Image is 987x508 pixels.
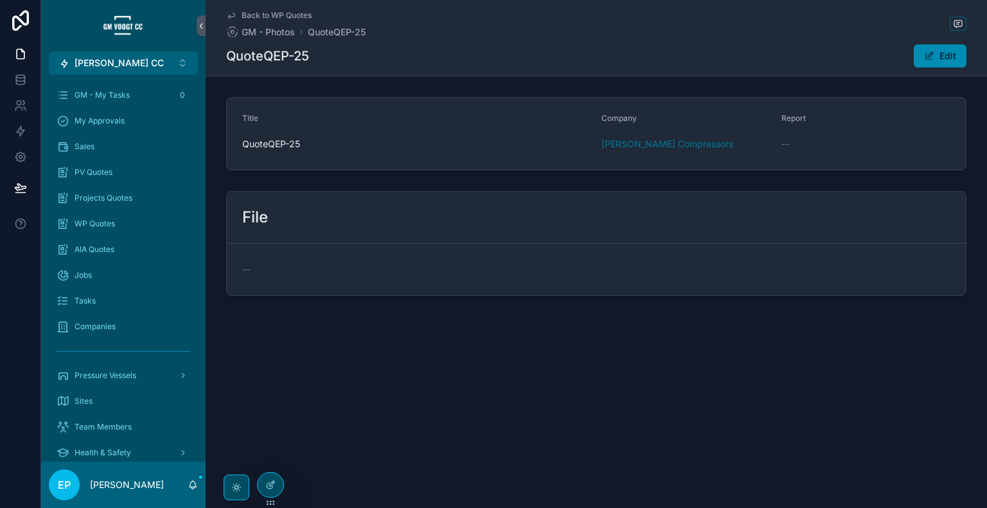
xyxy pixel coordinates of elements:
span: Health & Safety [75,448,131,458]
a: PV Quotes [49,161,198,184]
a: Team Members [49,415,198,439]
a: Jobs [49,264,198,287]
h2: File [242,207,268,228]
span: GM - Photos [242,26,295,39]
span: Team Members [75,422,132,432]
a: Health & Safety [49,441,198,464]
span: Pressure Vessels [75,370,136,381]
span: Back to WP Quotes [242,10,312,21]
h1: QuoteQEP-25 [226,47,309,65]
span: -- [781,138,789,150]
span: Companies [75,322,116,332]
a: AIA Quotes [49,238,198,261]
a: Sites [49,390,198,413]
span: Jobs [75,270,92,280]
a: Tasks [49,289,198,313]
div: 0 [175,87,190,103]
span: GM - My Tasks [75,90,130,100]
span: Sales [75,141,94,152]
span: -- [242,263,250,276]
a: Pressure Vessels [49,364,198,387]
a: Projects Quotes [49,186,198,210]
a: [PERSON_NAME] Compressors [601,138,733,150]
span: PV Quotes [75,167,112,177]
a: Companies [49,315,198,338]
img: App logo [103,15,144,36]
span: Title [242,113,258,123]
span: My Approvals [75,116,125,126]
span: Projects Quotes [75,193,132,203]
a: GM - My Tasks0 [49,84,198,107]
a: GM - Photos [226,26,295,39]
span: WP Quotes [75,219,115,229]
button: Select Button [49,51,198,75]
a: Sales [49,135,198,158]
a: My Approvals [49,109,198,132]
a: Back to WP Quotes [226,10,312,21]
p: [PERSON_NAME] [90,478,164,491]
button: Edit [914,44,966,68]
span: EP [58,477,71,493]
span: Sites [75,396,93,406]
span: Tasks [75,296,96,306]
span: QuoteQEP-25 [242,138,591,150]
a: QuoteQEP-25 [308,26,366,39]
span: AIA Quotes [75,244,114,255]
span: Company [601,113,637,123]
div: scrollable content [41,75,206,462]
span: [PERSON_NAME] CC [75,57,164,69]
a: WP Quotes [49,212,198,235]
span: Report [781,113,806,123]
